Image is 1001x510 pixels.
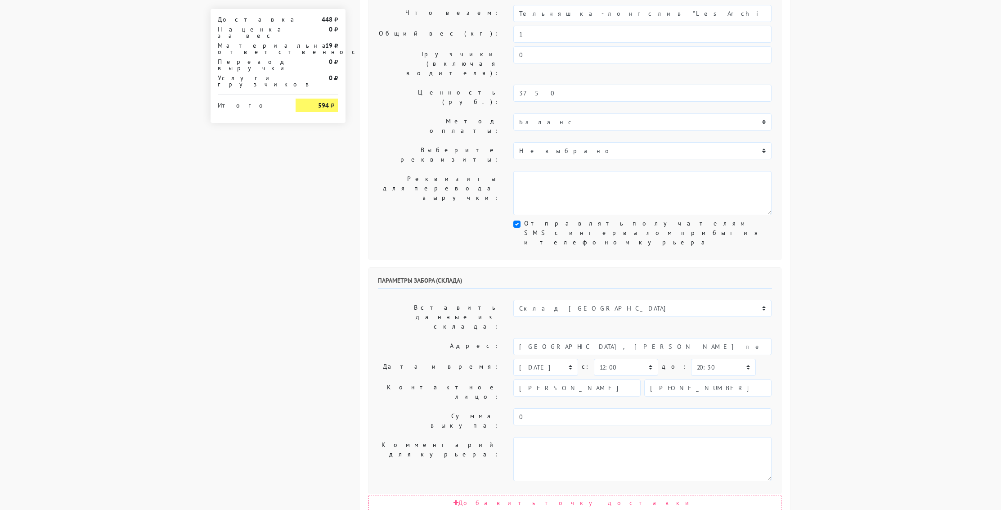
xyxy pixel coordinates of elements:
label: Грузчики (включая водителя): [371,46,507,81]
h6: Параметры забора (склада) [378,277,772,289]
label: Что везем: [371,5,507,22]
input: Имя [513,379,641,397]
strong: 0 [329,58,332,66]
label: Реквизиты для перевода выручки: [371,171,507,215]
div: Перевод выручки [211,59,289,71]
label: Контактное лицо: [371,379,507,405]
div: Итого [218,99,283,108]
strong: 19 [325,41,332,50]
label: Вставить данные из склада: [371,300,507,334]
div: Наценка за вес [211,26,289,39]
label: Выберите реквизиты: [371,142,507,167]
label: Метод оплаты: [371,113,507,139]
label: Комментарий для курьера: [371,437,507,481]
input: Телефон [644,379,772,397]
label: Адрес: [371,338,507,355]
strong: 448 [322,15,332,23]
div: Материальная ответственность [211,42,289,55]
strong: 594 [318,101,329,109]
label: Общий вес (кг): [371,26,507,43]
label: до: [662,359,687,375]
div: Услуги грузчиков [211,75,289,87]
label: Отправлять получателям SMS с интервалом прибытия и телефоном курьера [524,219,772,247]
strong: 0 [329,74,332,82]
label: Дата и время: [371,359,507,376]
label: Ценность (руб.): [371,85,507,110]
div: Доставка [211,16,289,23]
label: c: [582,359,590,375]
label: Сумма выкупа: [371,408,507,433]
strong: 0 [329,25,332,33]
